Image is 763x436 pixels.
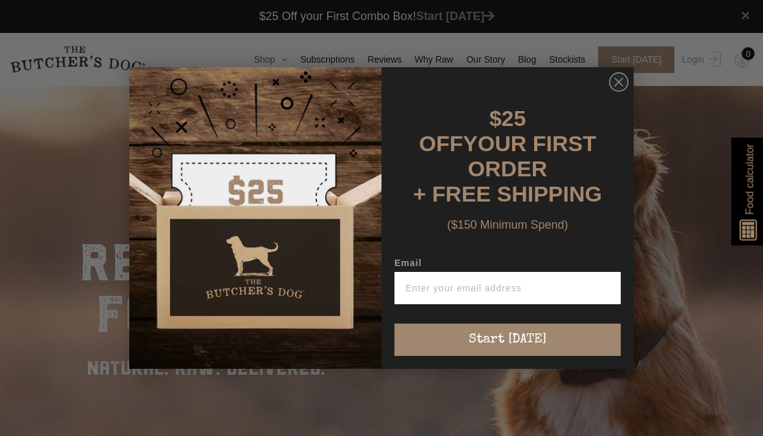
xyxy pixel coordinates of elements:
img: d0d537dc-5429-4832-8318-9955428ea0a1.jpeg [129,67,381,369]
span: ($150 Minimum Spend) [447,218,568,231]
button: Close dialog [609,72,629,92]
span: YOUR FIRST ORDER + FREE SHIPPING [413,131,602,206]
button: Start [DATE] [394,324,621,356]
label: Email [394,258,621,272]
span: $25 OFF [419,106,526,156]
input: Enter your email address [394,272,621,304]
span: Food calculator [742,144,757,214]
